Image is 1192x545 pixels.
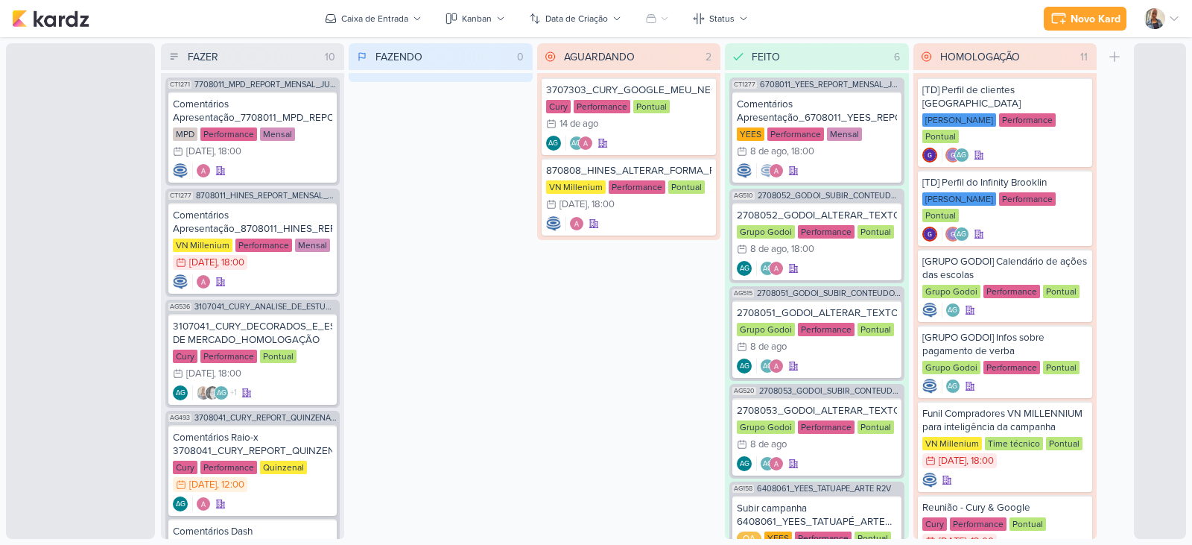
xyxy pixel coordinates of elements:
img: Alessandra Gomes [196,497,211,511]
div: Aline Gimenez Graciano [954,148,969,163]
img: Giulia Boschi [922,148,937,163]
div: [PERSON_NAME] [922,192,996,206]
div: Colaboradores: Aline Gimenez Graciano [942,303,960,318]
div: , 18:00 [787,245,814,254]
div: YEES [764,532,792,545]
div: Colaboradores: Caroline Traven De Andrade, Alessandra Gomes [756,163,784,178]
div: 11 [1074,49,1094,65]
div: [DATE] [559,200,587,210]
div: , 18:00 [787,147,814,157]
div: Pontual [260,350,297,363]
img: Caroline Traven De Andrade [737,163,752,178]
p: AG [176,501,186,508]
div: Criador(a): Aline Gimenez Graciano [173,385,188,400]
p: AG [763,363,773,371]
div: Quinzenal [260,461,307,474]
span: 6408061_YEES_TATUAPÉ_ARTE R2V [757,485,891,493]
div: Grupo Godoi [922,361,980,374]
div: , 18:00 [587,200,615,210]
div: Performance [798,420,855,434]
p: AG [740,461,749,468]
div: [TD] Perfil de clientes Alto da Lapa [922,84,1088,110]
div: [DATE] [186,147,214,157]
div: 0 [511,49,530,65]
div: , 18:00 [966,456,994,466]
div: Aline Gimenez Graciano [173,385,188,400]
div: Colaboradores: Aline Gimenez Graciano, Alessandra Gomes [756,456,784,471]
div: YEES [737,127,764,141]
div: Performance [798,323,855,336]
img: Alessandra Gomes [769,456,784,471]
div: Colaboradores: Alessandra Gomes [565,216,584,231]
span: 2708051_GODOI_SUBIR_CONTEUDO_SOCIAL_EM_PERFORMANCE_AB [757,289,901,297]
span: 7708011_MPD_REPORT_MENSAL_JULHO [194,81,337,89]
img: Caroline Traven De Andrade [922,473,937,488]
span: +1 [229,387,237,399]
div: Criador(a): Caroline Traven De Andrade [922,473,937,488]
span: 2708052_GODOI_SUBIR_CONTEUDO_SOCIAL_EM_PERFORMANCE_SABIN [758,192,901,200]
div: Performance [767,127,824,141]
div: Performance [795,532,852,545]
div: Criador(a): Aline Gimenez Graciano [737,456,752,471]
img: Iara Santos [196,385,211,400]
img: Caroline Traven De Andrade [546,216,561,231]
img: Caroline Traven De Andrade [173,274,188,289]
div: 2708053_GODOI_ALTERAR_TEXTO_DE_APOIO_VITAL [737,404,896,418]
div: Pontual [1043,285,1080,298]
div: [GRUPO GODOI] Infos sobre pagamento de verba [922,331,1088,358]
div: 6 [888,49,906,65]
div: Aline Gimenez Graciano [569,136,584,151]
div: Performance [235,239,292,252]
img: Renata Brandão [205,385,220,400]
div: Aline Gimenez Graciano [760,456,775,471]
img: Alessandra Gomes [769,359,784,374]
span: AG515 [732,289,754,297]
div: 10 [319,49,341,65]
div: 8 de ago [750,440,787,450]
div: [DATE] [189,480,217,490]
div: Aline Gimenez Graciano [737,456,752,471]
p: AG [740,265,749,273]
img: Iara Santos [1144,8,1165,29]
div: Aline Gimenez Graciano [546,136,561,151]
span: AG536 [168,303,191,311]
button: Novo Kard [1044,7,1126,31]
img: Caroline Traven De Andrade [173,163,188,178]
div: Pontual [922,209,959,222]
div: Colaboradores: Aline Gimenez Graciano, Alessandra Gomes [756,359,784,374]
span: CT1271 [168,81,191,89]
div: Cury [922,517,947,531]
img: Alessandra Gomes [196,163,211,178]
div: Pontual [855,532,891,545]
div: Subir campanha 6408061_YEES_TATUAPÉ_ARTE R2V [737,502,896,529]
p: AG [763,461,773,468]
span: 6708011_YEES_REPORT_MENSAL_JULHO [760,81,901,89]
div: Aline Gimenez Graciano [954,227,969,242]
div: Colaboradores: Iara Santos, Renata Brandão, Aline Gimenez Graciano, Alessandra Gomes [192,385,237,400]
div: Aline Gimenez Graciano [737,359,752,374]
div: , 18:00 [214,147,241,157]
div: [GRUPO GODOI] Calendário de ações das escolas [922,255,1088,282]
div: Pontual [857,225,894,239]
div: Criador(a): Giulia Boschi [922,227,937,242]
div: Cury [546,100,571,113]
p: AG [763,265,773,273]
div: Reunião - Cury & Google [922,501,1088,514]
div: Colaboradores: Giulia Boschi, Aline Gimenez Graciano [942,227,969,242]
div: Pontual [1043,361,1080,374]
div: 14 de ago [559,119,598,129]
span: CT1277 [732,81,757,89]
div: Performance [798,225,855,239]
div: Performance [999,192,1056,206]
img: Giulia Boschi [922,227,937,242]
div: Performance [983,361,1040,374]
div: Pontual [668,180,705,194]
div: Criador(a): Caroline Traven De Andrade [922,303,937,318]
div: 8 de ago [750,342,787,352]
div: 3107041_CURY_DECORADOS_E_ESTUDO DE MERCADO_HOMOLOGAÇÃO [173,320,332,347]
span: CT1277 [168,192,193,200]
div: Pontual [633,100,670,113]
div: Aline Gimenez Graciano [945,379,960,394]
div: Pontual [922,130,959,143]
p: AG [948,307,957,315]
